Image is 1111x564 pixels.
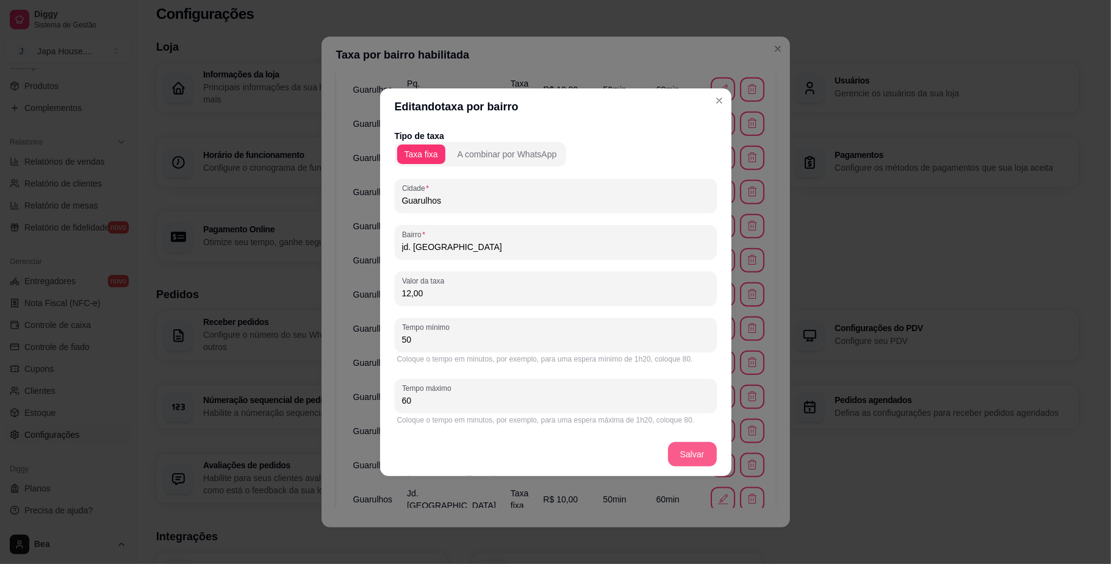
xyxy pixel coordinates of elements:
div: Taxa fixa [404,148,438,160]
div: Coloque o tempo em minutos, por exemplo, para uma espera máxima de 1h20, coloque 80. [397,415,714,425]
header: Editando taxa por bairro [380,88,732,125]
input: Tempo mínimo [402,334,710,346]
button: Salvar [668,442,717,466]
button: Close [710,91,729,110]
input: Cidade [402,195,710,207]
input: Valor da taxa [402,287,710,299]
div: Coloque o tempo em minutos, por exemplo, para uma espera mínimo de 1h20, coloque 80. [397,354,714,364]
input: Tempo máximo [402,394,710,407]
label: Bairro [402,229,430,240]
label: Valor da taxa [402,276,448,286]
label: Tempo máximo [402,383,455,393]
label: Tempo mínimo [402,322,454,332]
label: Cidade [402,183,433,193]
p: Tipo de taxa [395,130,717,142]
input: Bairro [402,241,710,253]
div: A combinar por WhatsApp [458,148,557,160]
